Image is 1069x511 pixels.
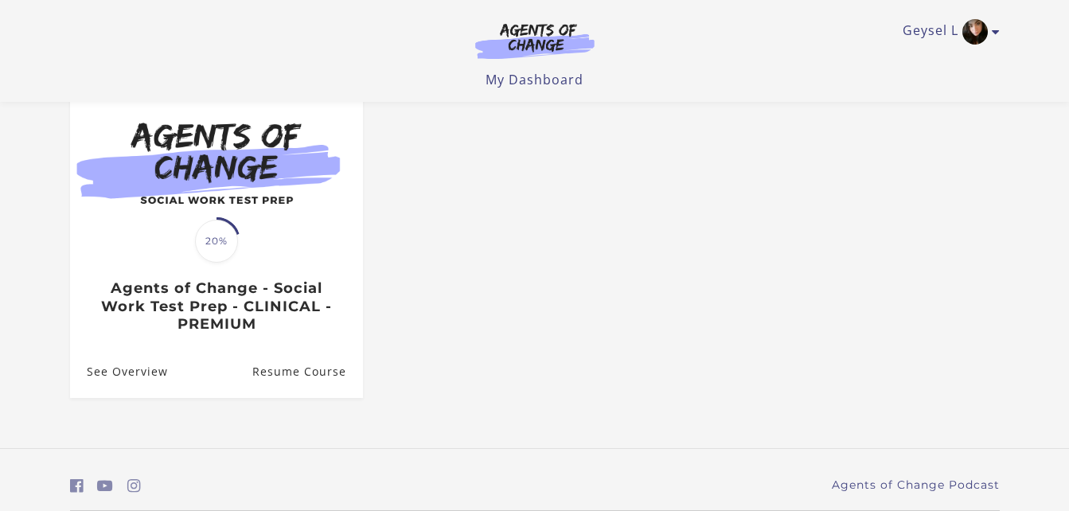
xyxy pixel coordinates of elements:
[70,474,84,497] a: https://www.facebook.com/groups/aswbtestprep (Open in a new window)
[97,474,113,497] a: https://www.youtube.com/c/AgentsofChangeTestPrepbyMeaganMitchell (Open in a new window)
[70,345,168,397] a: Agents of Change - Social Work Test Prep - CLINICAL - PREMIUM: See Overview
[486,71,583,88] a: My Dashboard
[127,474,141,497] a: https://www.instagram.com/agentsofchangeprep/ (Open in a new window)
[252,345,362,397] a: Agents of Change - Social Work Test Prep - CLINICAL - PREMIUM: Resume Course
[97,478,113,493] i: https://www.youtube.com/c/AgentsofChangeTestPrepbyMeaganMitchell (Open in a new window)
[127,478,141,493] i: https://www.instagram.com/agentsofchangeprep/ (Open in a new window)
[903,19,992,45] a: Toggle menu
[832,477,1000,493] a: Agents of Change Podcast
[195,220,238,263] span: 20%
[70,478,84,493] i: https://www.facebook.com/groups/aswbtestprep (Open in a new window)
[87,279,345,334] h3: Agents of Change - Social Work Test Prep - CLINICAL - PREMIUM
[458,22,611,59] img: Agents of Change Logo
